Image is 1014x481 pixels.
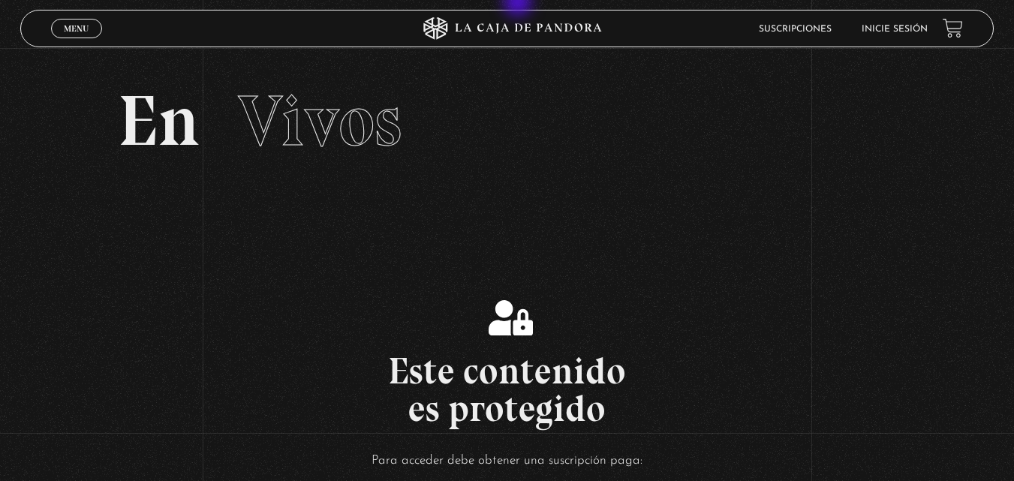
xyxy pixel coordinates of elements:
a: Inicie sesión [862,25,928,34]
span: Vivos [238,78,402,164]
h2: En [118,86,897,157]
span: Menu [64,24,89,33]
a: View your shopping cart [943,18,963,38]
span: Cerrar [59,37,94,47]
a: Suscripciones [759,25,832,34]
